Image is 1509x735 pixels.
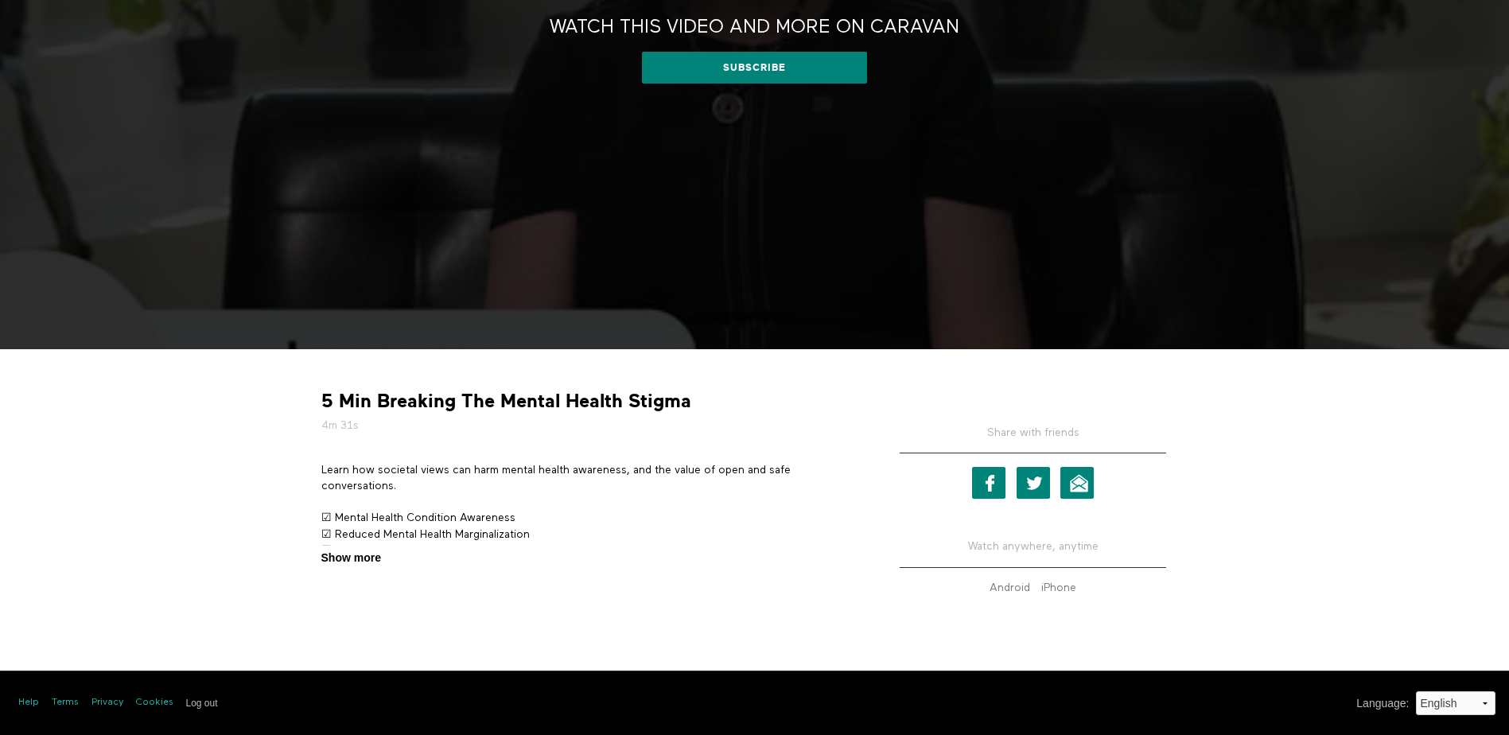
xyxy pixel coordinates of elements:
h5: 4m 31s [321,418,854,434]
a: Twitter [1017,467,1050,499]
input: Log out [186,698,218,709]
strong: iPhone [1041,582,1076,593]
a: Facebook [972,467,1005,499]
p: ☑ Mental Health Condition Awareness ☑ Reduced Mental Health Marginalization ☑ Supportive Communit... [321,510,854,558]
span: Show more [321,550,381,566]
a: Android [986,582,1034,593]
h5: Watch anywhere, anytime [900,527,1166,567]
p: Learn how societal views can harm mental health awareness, and the value of open and safe convers... [321,462,854,495]
h5: Share with friends [900,425,1166,453]
a: Email [1060,467,1094,499]
label: Language : [1356,695,1409,712]
a: Terms [52,696,79,710]
a: iPhone [1037,582,1080,593]
a: Cookies [136,696,173,710]
a: Help [18,696,39,710]
strong: 5 Min Breaking The Mental Health Stigma [321,389,691,414]
strong: Android [990,582,1030,593]
a: Subscribe [642,52,867,84]
a: Privacy [91,696,123,710]
h2: Watch this video and more on CARAVAN [550,15,959,40]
